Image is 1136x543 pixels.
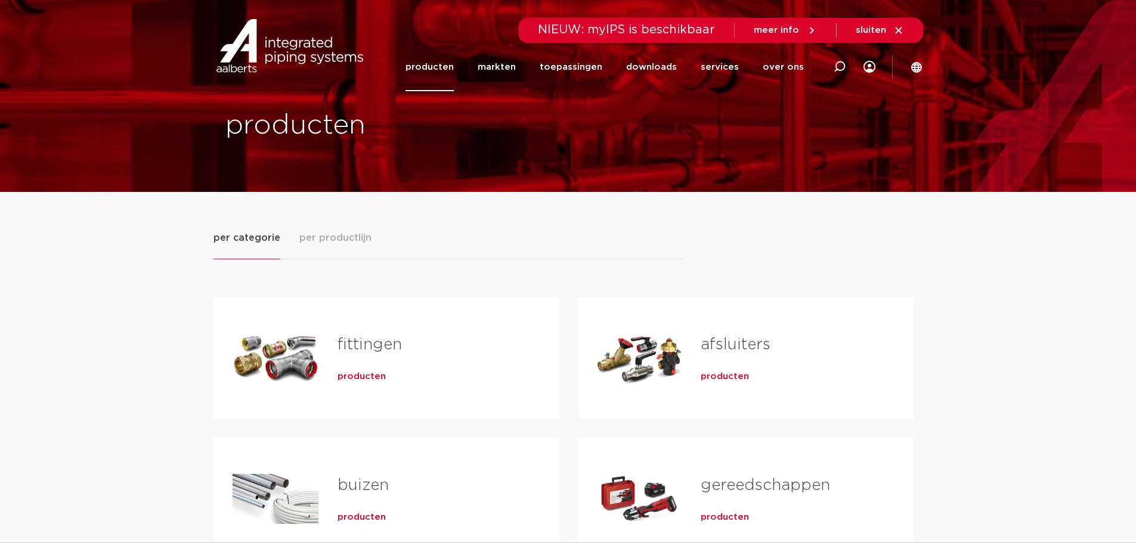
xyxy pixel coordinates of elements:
[338,511,386,523] a: producten
[338,477,389,493] a: buizen
[701,43,739,91] a: services
[338,371,386,383] a: producten
[754,26,799,35] span: meer info
[863,43,875,91] div: my IPS
[701,511,749,523] a: producten
[856,25,904,36] a: sluiten
[338,337,402,352] a: fittingen
[701,371,749,383] a: producten
[701,477,830,493] a: gereedschappen
[478,43,516,91] a: markten
[754,25,817,36] a: meer info
[213,231,280,245] span: per categorie
[406,43,454,91] a: producten
[538,24,715,36] span: NIEUW: myIPS is beschikbaar
[856,26,886,35] span: sluiten
[540,43,602,91] a: toepassingen
[701,337,770,352] a: afsluiters
[763,43,804,91] a: over ons
[299,231,372,245] span: per productlijn
[406,43,804,91] nav: Menu
[225,107,562,145] h1: producten
[626,43,677,91] a: downloads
